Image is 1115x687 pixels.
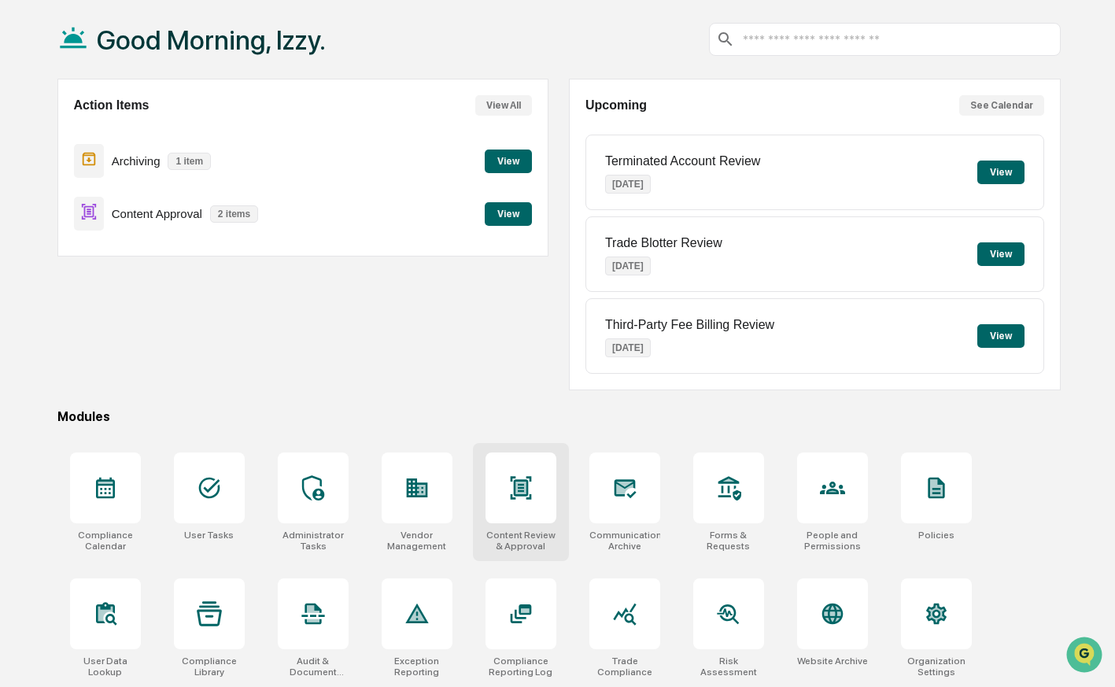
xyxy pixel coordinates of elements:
[278,656,349,678] div: Audit & Document Logs
[74,98,150,113] h2: Action Items
[70,656,141,678] div: User Data Lookup
[130,198,195,214] span: Attestations
[31,198,102,214] span: Preclearance
[16,200,28,212] div: 🖐️
[693,656,764,678] div: Risk Assessment
[157,267,190,279] span: Pylon
[108,192,201,220] a: 🗄️Attestations
[977,161,1025,184] button: View
[918,530,954,541] div: Policies
[977,324,1025,348] button: View
[797,656,868,667] div: Website Archive
[605,257,651,275] p: [DATE]
[485,205,532,220] a: View
[1065,635,1107,678] iframe: Open customer support
[184,530,234,541] div: User Tasks
[16,230,28,242] div: 🔎
[16,33,286,58] p: How can we help?
[97,24,326,56] h1: Good Morning, Izzy.
[278,530,349,552] div: Administrator Tasks
[977,242,1025,266] button: View
[959,95,1044,116] button: See Calendar
[605,318,774,332] p: Third-Party Fee Billing Review
[268,125,286,144] button: Start new chat
[382,530,452,552] div: Vendor Management
[475,95,532,116] button: View All
[111,266,190,279] a: Powered byPylon
[589,656,660,678] div: Trade Compliance
[585,98,647,113] h2: Upcoming
[112,207,202,220] p: Content Approval
[605,154,760,168] p: Terminated Account Review
[168,153,211,170] p: 1 item
[174,656,245,678] div: Compliance Library
[485,150,532,173] button: View
[54,136,199,149] div: We're available if you need us!
[605,338,651,357] p: [DATE]
[9,222,105,250] a: 🔎Data Lookup
[485,202,532,226] button: View
[16,120,44,149] img: 1746055101610-c473b297-6a78-478c-a979-82029cc54cd1
[605,236,722,250] p: Trade Blotter Review
[901,656,972,678] div: Organization Settings
[112,154,161,168] p: Archiving
[693,530,764,552] div: Forms & Requests
[114,200,127,212] div: 🗄️
[486,530,556,552] div: Content Review & Approval
[54,120,258,136] div: Start new chat
[31,228,99,244] span: Data Lookup
[486,656,556,678] div: Compliance Reporting Log
[605,175,651,194] p: [DATE]
[589,530,660,552] div: Communications Archive
[57,409,1061,424] div: Modules
[797,530,868,552] div: People and Permissions
[485,153,532,168] a: View
[9,192,108,220] a: 🖐️Preclearance
[210,205,258,223] p: 2 items
[70,530,141,552] div: Compliance Calendar
[382,656,452,678] div: Exception Reporting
